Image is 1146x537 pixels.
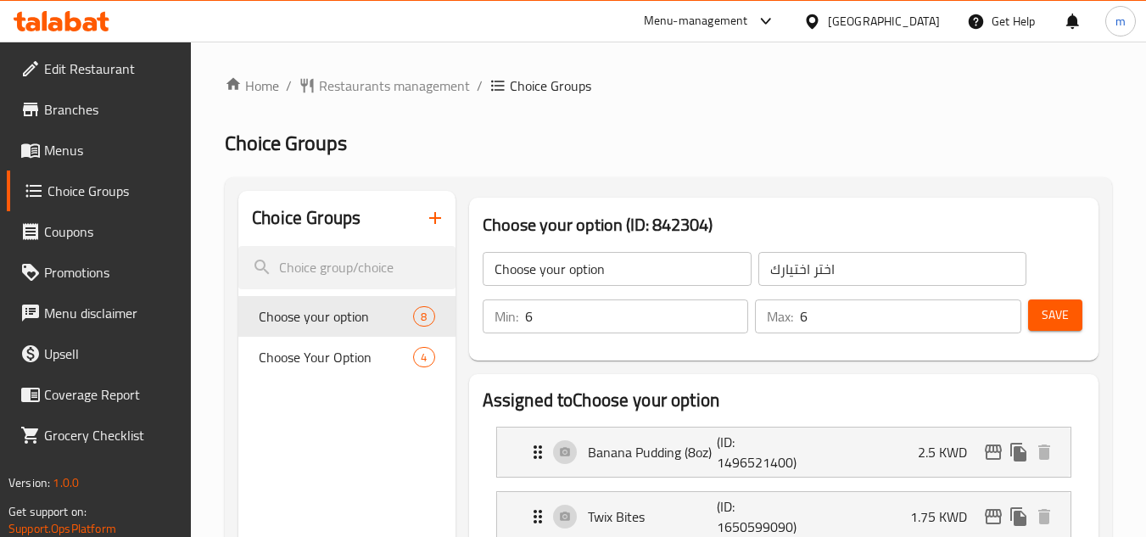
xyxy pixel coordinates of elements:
[225,76,1112,96] nav: breadcrumb
[238,337,455,378] div: Choose Your Option4
[717,432,803,473] p: (ID: 1496521400)
[1031,504,1057,529] button: delete
[7,48,192,89] a: Edit Restaurant
[238,246,455,289] input: search
[44,140,178,160] span: Menus
[7,89,192,130] a: Branches
[644,11,748,31] div: Menu-management
[44,384,178,405] span: Coverage Report
[7,415,192,456] a: Grocery Checklist
[259,306,413,327] span: Choose your option
[319,76,470,96] span: Restaurants management
[53,472,79,494] span: 1.0.0
[225,76,279,96] a: Home
[44,262,178,282] span: Promotions
[828,12,940,31] div: [GEOGRAPHIC_DATA]
[7,252,192,293] a: Promotions
[495,306,518,327] p: Min:
[1031,439,1057,465] button: delete
[588,506,718,527] p: Twix Bites
[981,504,1006,529] button: edit
[1115,12,1126,31] span: m
[8,501,87,523] span: Get support on:
[981,439,1006,465] button: edit
[286,76,292,96] li: /
[259,347,413,367] span: Choose Your Option
[1006,504,1031,529] button: duplicate
[225,124,347,162] span: Choice Groups
[413,347,434,367] div: Choices
[1042,305,1069,326] span: Save
[7,293,192,333] a: Menu disclaimer
[510,76,591,96] span: Choice Groups
[7,333,192,374] a: Upsell
[44,303,178,323] span: Menu disclaimer
[48,181,178,201] span: Choice Groups
[252,205,361,231] h2: Choice Groups
[7,374,192,415] a: Coverage Report
[8,472,50,494] span: Version:
[1006,439,1031,465] button: duplicate
[414,309,433,325] span: 8
[1028,299,1082,331] button: Save
[44,221,178,242] span: Coupons
[767,306,793,327] p: Max:
[918,442,981,462] p: 2.5 KWD
[413,306,434,327] div: Choices
[477,76,483,96] li: /
[7,171,192,211] a: Choice Groups
[299,76,470,96] a: Restaurants management
[483,211,1085,238] h3: Choose your option (ID: 842304)
[483,420,1085,484] li: Expand
[483,388,1085,413] h2: Assigned to Choose your option
[588,442,718,462] p: Banana Pudding (8oz)
[414,350,433,366] span: 4
[44,99,178,120] span: Branches
[910,506,981,527] p: 1.75 KWD
[44,425,178,445] span: Grocery Checklist
[717,496,803,537] p: (ID: 1650599090)
[44,59,178,79] span: Edit Restaurant
[497,428,1071,477] div: Expand
[7,130,192,171] a: Menus
[7,211,192,252] a: Coupons
[44,344,178,364] span: Upsell
[238,296,455,337] div: Choose your option8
